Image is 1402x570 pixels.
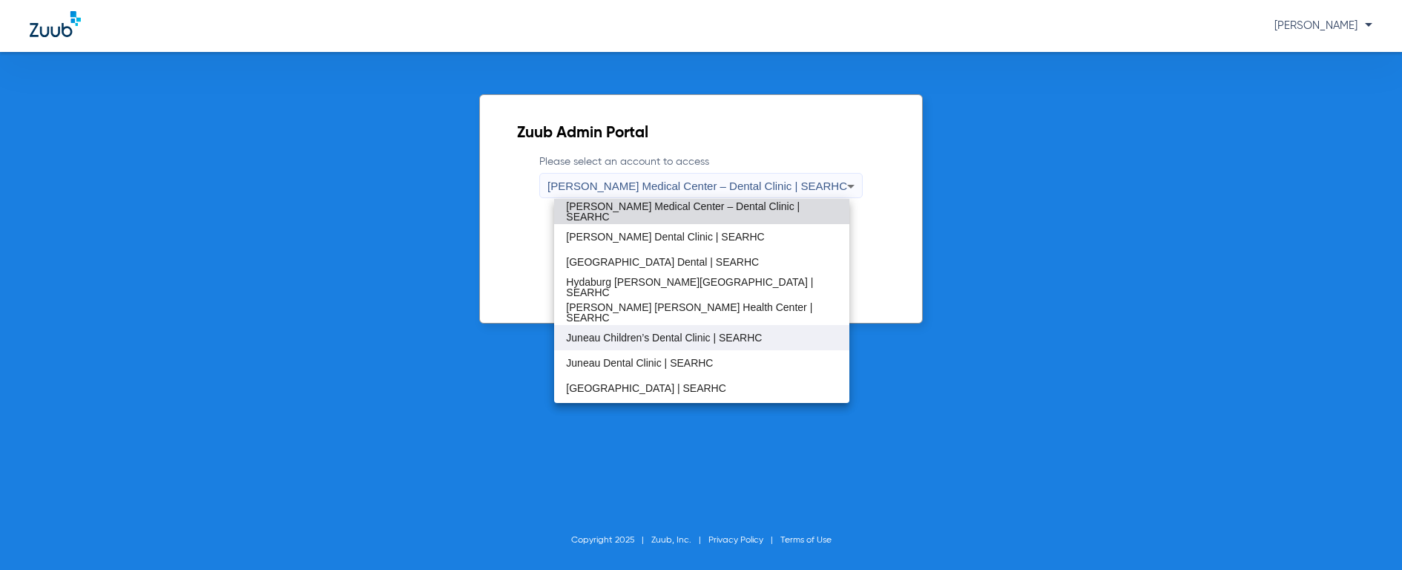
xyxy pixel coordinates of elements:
iframe: Chat Widget [1328,499,1402,570]
span: [GEOGRAPHIC_DATA] | SEARHC [566,383,726,393]
span: Hydaburg [PERSON_NAME][GEOGRAPHIC_DATA] | SEARHC [566,277,837,298]
span: Juneau Children’s Dental Clinic | SEARHC [566,332,762,343]
span: Juneau Dental Clinic | SEARHC [566,358,713,368]
span: [PERSON_NAME] [PERSON_NAME] Health Center | SEARHC [566,302,837,323]
span: [GEOGRAPHIC_DATA] Dental | SEARHC [566,257,759,267]
span: [PERSON_NAME] Dental Clinic | SEARHC [566,232,764,242]
span: [PERSON_NAME] Medical Center – Dental Clinic | SEARHC [566,201,837,222]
